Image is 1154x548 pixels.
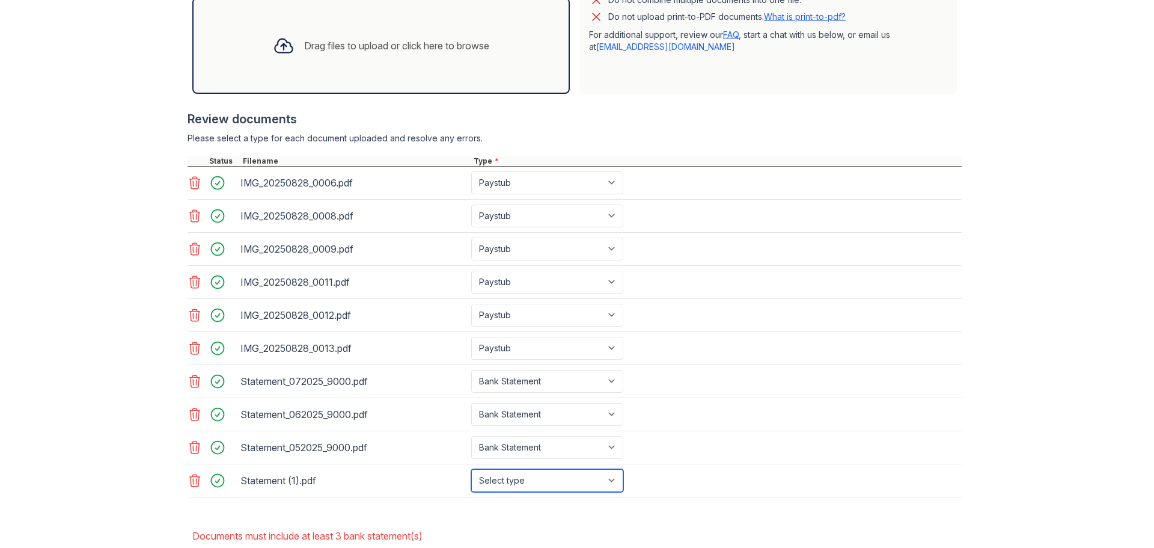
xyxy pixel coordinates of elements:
[240,156,471,166] div: Filename
[240,372,466,391] div: Statement_072025_9000.pdf
[240,306,466,325] div: IMG_20250828_0012.pdf
[240,471,466,490] div: Statement (1).pdf
[471,156,962,166] div: Type
[207,156,240,166] div: Status
[192,524,962,548] li: Documents must include at least 3 bank statement(s)
[240,173,466,192] div: IMG_20250828_0006.pdf
[240,438,466,457] div: Statement_052025_9000.pdf
[240,272,466,292] div: IMG_20250828_0011.pdf
[304,38,489,53] div: Drag files to upload or click here to browse
[240,239,466,259] div: IMG_20250828_0009.pdf
[240,206,466,226] div: IMG_20250828_0008.pdf
[764,11,846,22] a: What is print-to-pdf?
[589,29,947,53] p: For additional support, review our , start a chat with us below, or email us at
[608,11,846,23] p: Do not upload print-to-PDF documents.
[240,405,466,424] div: Statement_062025_9000.pdf
[188,111,962,128] div: Review documents
[596,42,735,52] a: [EMAIL_ADDRESS][DOMAIN_NAME]
[188,132,962,144] div: Please select a type for each document uploaded and resolve any errors.
[723,29,739,40] a: FAQ
[240,339,466,358] div: IMG_20250828_0013.pdf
